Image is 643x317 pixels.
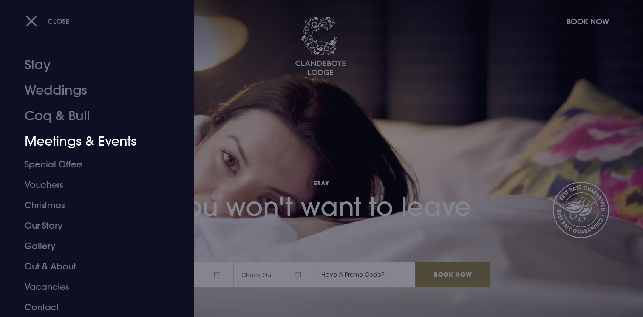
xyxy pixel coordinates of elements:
[25,78,159,103] a: Weddings
[25,103,159,129] a: Coq & Bull
[25,256,159,277] a: Out & About
[25,215,159,236] a: Our Story
[25,52,159,78] a: Stay
[25,129,159,154] a: Meetings & Events
[25,12,70,30] button: Close
[48,17,70,25] span: Close
[25,277,159,297] a: Vacancies
[25,154,159,175] a: Special Offers
[25,195,159,215] a: Christmas
[25,236,159,256] a: Gallery
[25,175,159,195] a: Vouchers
